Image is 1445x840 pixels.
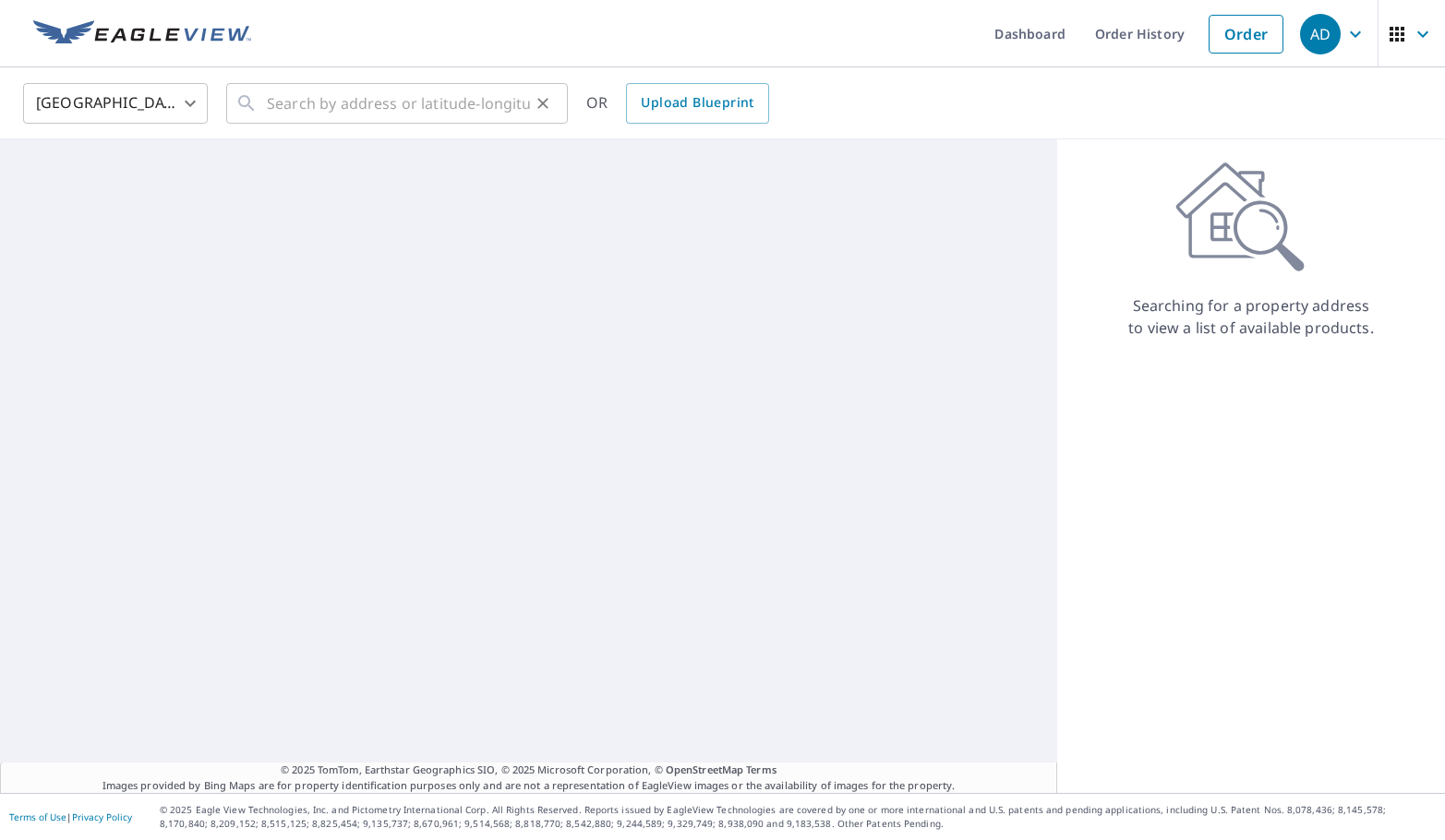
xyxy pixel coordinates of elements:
a: Terms of Use [9,810,66,823]
a: Order [1209,15,1283,54]
div: AD [1300,14,1341,54]
span: © 2025 TomTom, Earthstar Geographics SIO, © 2025 Microsoft Corporation, © [281,762,777,778]
p: | [9,811,132,822]
a: Privacy Policy [72,810,132,823]
p: Searching for a property address to view a list of available products. [1127,294,1375,339]
span: Upload Blueprint [641,91,753,114]
img: EV Logo [33,20,251,48]
div: OR [586,83,769,124]
p: © 2025 Eagle View Technologies, Inc. and Pictometry International Corp. All Rights Reserved. Repo... [160,803,1436,831]
a: OpenStreetMap [666,762,743,776]
input: Search by address or latitude-longitude [267,78,530,129]
button: Clear [530,90,556,116]
div: [GEOGRAPHIC_DATA] [23,78,208,129]
a: Terms [746,762,777,776]
a: Upload Blueprint [626,83,768,124]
